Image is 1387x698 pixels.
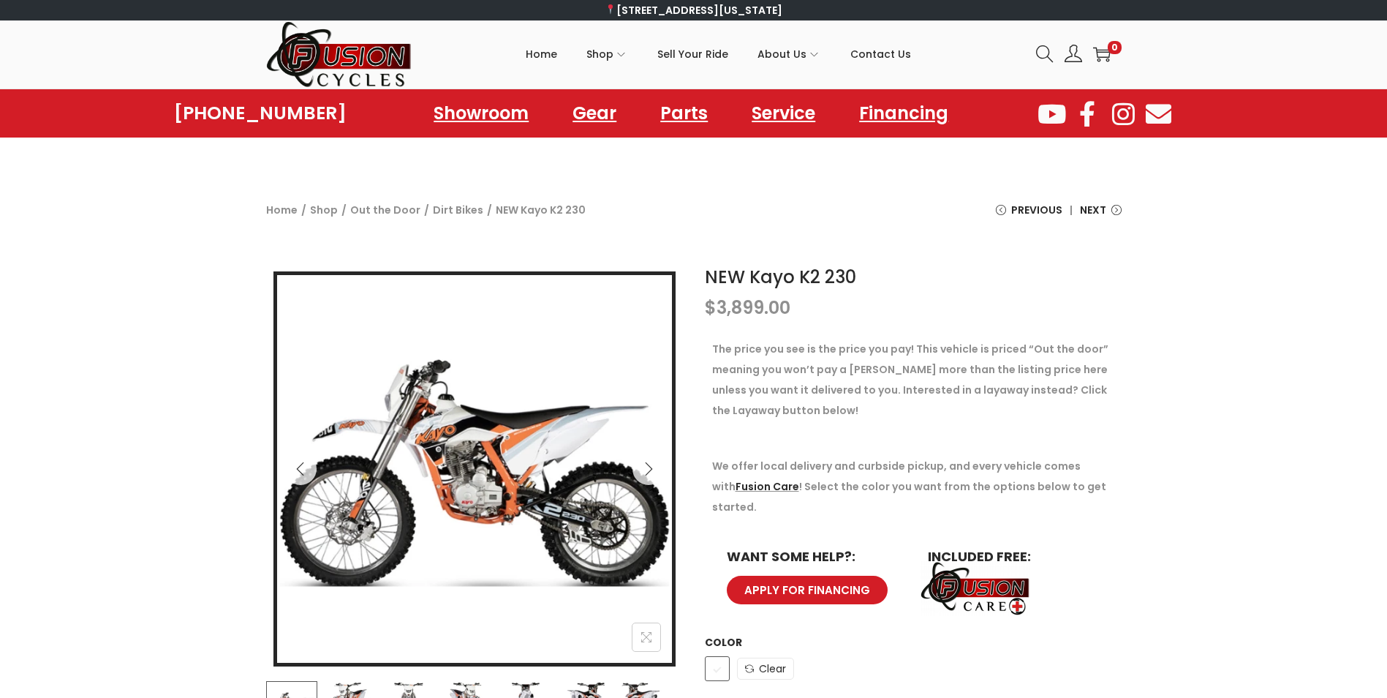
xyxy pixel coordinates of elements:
a: Contact Us [850,21,911,87]
a: Showroom [419,97,543,130]
span: Shop [586,36,613,72]
span: Home [526,36,557,72]
a: Fusion Care [736,479,799,494]
span: Next [1080,200,1106,220]
a: Clear [737,658,794,680]
a: Next [1080,200,1122,231]
a: APPLY FOR FINANCING [727,576,888,604]
a: Home [526,21,557,87]
a: 0 [1093,45,1111,63]
a: About Us [757,21,821,87]
button: Previous [284,453,317,485]
bdi: 3,899.00 [705,296,790,320]
a: [PHONE_NUMBER] [174,103,347,124]
a: [STREET_ADDRESS][US_STATE] [605,3,782,18]
img: NEW Kayo K2 230 [277,275,672,670]
a: Previous [996,200,1062,231]
span: $ [705,296,717,320]
a: Financing [844,97,963,130]
span: Contact Us [850,36,911,72]
img: Woostify retina logo [266,20,412,89]
img: 📍 [605,4,616,15]
span: Previous [1011,200,1062,220]
span: / [301,200,306,220]
a: Sell Your Ride [657,21,728,87]
p: The price you see is the price you pay! This vehicle is priced “Out the door” meaning you won’t p... [712,339,1114,421]
a: Gear [558,97,631,130]
button: Next [632,453,665,485]
span: APPLY FOR FINANCING [744,585,870,596]
span: About Us [757,36,806,72]
a: Shop [310,203,338,217]
span: / [487,200,492,220]
a: Dirt Bikes [433,203,483,217]
span: Sell Your Ride [657,36,728,72]
a: Out the Door [350,203,420,217]
a: Service [737,97,830,130]
label: Color [705,635,742,650]
h6: WANT SOME HELP?: [727,550,899,563]
a: Parts [646,97,722,130]
h6: INCLUDED FREE: [928,550,1100,563]
span: / [424,200,429,220]
span: / [341,200,347,220]
a: Shop [586,21,628,87]
nav: Primary navigation [412,21,1025,87]
a: Home [266,203,298,217]
p: We offer local delivery and curbside pickup, and every vehicle comes with ! Select the color you ... [712,456,1114,517]
span: NEW Kayo K2 230 [496,200,586,220]
nav: Menu [419,97,963,130]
